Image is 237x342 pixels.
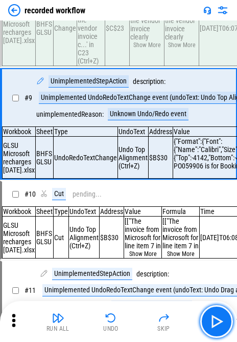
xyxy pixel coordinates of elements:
[133,78,165,85] div: description :
[25,6,85,15] div: recorded workflow
[52,268,132,280] div: UnimplementedStepAction
[118,137,149,179] td: Undo Top Alignment (Ctrl+Z)
[36,137,54,179] td: BHFS GLSU
[3,207,36,217] td: Workbook
[25,286,36,294] span: # 11
[36,217,54,259] td: BHFS GLSU
[149,127,173,137] td: Address
[157,326,170,332] div: Skip
[203,6,211,14] img: Support
[36,127,54,137] td: Sheet
[3,137,36,179] td: GLSU Microsoft recharges [DATE].xlsx
[69,207,100,217] td: UndoText
[162,217,199,250] div: [["The invoice from Microsoft for line item 7 in PO059906 is for Booking Holdings Financial Servi...
[217,4,229,16] img: Settings menu
[124,207,162,217] td: Value
[54,127,118,137] td: Type
[54,207,69,217] td: Type
[36,207,54,217] td: Sheet
[168,41,196,49] button: Show More
[165,8,198,41] div: [["Although the vendor invoice clearly states that that the MS Cost is associated with entity 200...
[136,270,169,278] div: description :
[125,217,161,250] div: [["The invoice from Microsoft for line item 7 in PO059906 is for Booking Holdings Financial Servi...
[49,75,129,88] div: UnimplementedStepAction
[103,326,118,332] div: Undo
[148,309,180,334] button: Skip
[208,313,225,330] img: Main button
[52,312,64,324] img: Run All
[100,207,124,217] td: Address
[52,188,66,200] div: Cut
[36,111,104,118] div: unimplementedReason :
[133,41,161,49] button: Show More
[111,301,192,313] div: Unknown Undo/Redo event
[94,309,127,334] button: Undo
[129,250,157,258] button: Show More
[54,137,118,179] td: UndoRedoTextChange
[3,217,36,259] td: GLSU Microsoft recharges [DATE].xlsx
[8,4,20,16] img: Back
[130,8,163,41] div: [["Although the vendor invoice clearly states that that the MS Cost is associated with entity 200...
[42,309,75,334] button: Run All
[108,108,188,120] div: Unknown Undo/Redo event
[69,217,100,259] td: Undo Top Alignment (Ctrl+Z)
[25,94,32,102] span: # 9
[162,207,200,217] td: Formula
[54,217,69,259] td: Cut
[25,190,36,198] span: # 10
[167,250,195,258] button: Show More
[118,127,149,137] td: UndoText
[149,137,173,179] td: $B$30
[46,326,69,332] div: Run All
[105,312,117,324] img: Undo
[100,217,124,259] td: $B$30
[73,190,102,198] div: pending...
[3,127,36,137] td: Workbook
[158,312,170,324] img: Skip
